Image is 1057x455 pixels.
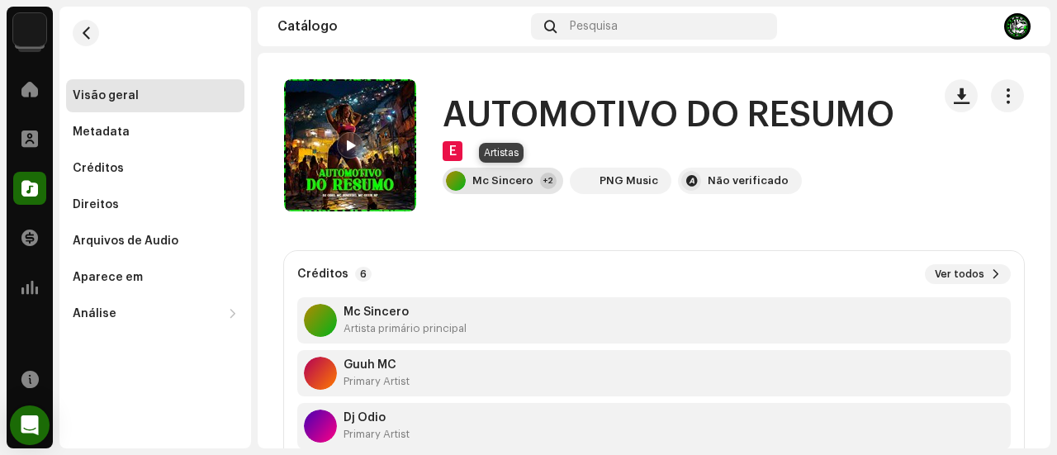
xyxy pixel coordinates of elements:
button: Ver todos [925,264,1011,284]
div: Não verificado [708,174,789,187]
re-m-nav-item: Visão geral [66,79,244,112]
re-m-nav-dropdown: Análise [66,297,244,330]
p-badge: 6 [355,267,372,282]
div: Primary Artist [344,375,410,388]
div: Open Intercom Messenger [10,405,50,445]
img: 8c9b8ae1-df84-4251-9b1c-48a8dc1142b1 [284,79,416,211]
re-m-nav-item: Metadata [66,116,244,149]
img: 73287588-981b-47f3-a601-cc5395e99fcf [1004,13,1031,40]
div: Metadata [73,126,130,139]
re-m-nav-item: Créditos [66,152,244,185]
div: Aparece em [73,271,143,284]
div: Primary Artist [344,428,410,441]
img: feed2a1e-b1af-4a78-a022-31e80525e009 [573,171,593,191]
div: Direitos [73,198,119,211]
div: Arquivos de Áudio [73,235,178,248]
div: Artista primário principal [344,322,467,335]
h1: AUTOMOTIVO DO RESUMO [443,97,894,135]
div: PNG Music [600,174,658,187]
re-m-nav-item: Direitos [66,188,244,221]
div: Mc Sincero [472,174,533,187]
div: +2 [540,173,557,189]
span: Ver todos [935,268,984,281]
strong: Créditos [297,268,348,281]
div: Análise [73,307,116,320]
re-m-nav-item: Arquivos de Áudio [66,225,244,258]
span: Pesquisa [570,20,618,33]
div: Créditos [73,162,124,175]
img: 730b9dfe-18b5-4111-b483-f30b0c182d82 [13,13,46,46]
re-m-nav-item: Aparece em [66,261,244,294]
strong: Guuh MC [344,358,410,372]
div: Visão geral [73,89,139,102]
strong: Mc Sincero [344,306,467,319]
div: E [443,141,462,161]
strong: Dj Odio [344,411,410,424]
div: Catálogo [277,20,524,33]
